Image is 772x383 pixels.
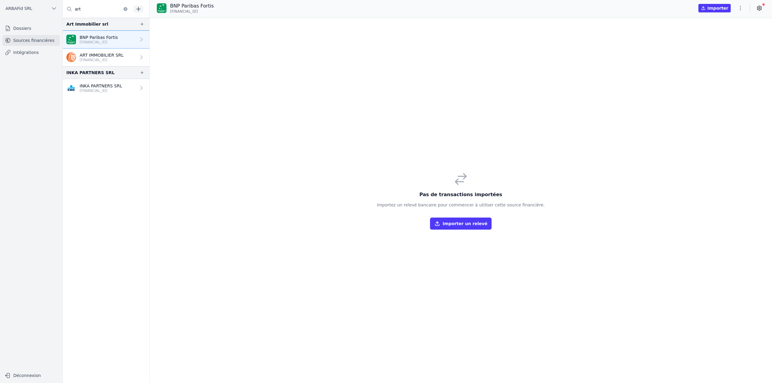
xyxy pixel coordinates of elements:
[698,4,731,12] button: Importer
[80,88,122,93] p: [FINANCIAL_ID]
[63,4,131,14] input: Filtrer par dossier...
[157,3,166,13] img: BNP_BE_BUSINESS_GEBABEBB.png
[5,5,32,11] span: ARBAFid SRL
[80,34,118,40] p: BNP Paribas Fortis
[2,23,60,34] a: Dossiers
[66,35,76,44] img: BNP_BE_BUSINESS_GEBABEBB.png
[66,20,108,28] div: Art Immobilier srl
[377,191,545,198] h3: Pas de transactions importées
[2,4,60,13] button: ARBAFid SRL
[63,30,149,49] a: BNP Paribas Fortis [FINANCIAL_ID]
[66,69,115,76] div: INKA PARTNERS SRL
[80,52,124,58] p: ART IMMOBILIER SRL
[2,371,60,380] button: Déconnexion
[63,49,149,66] a: ART IMMOBILIER SRL [FINANCIAL_ID]
[170,2,214,10] p: BNP Paribas Fortis
[170,9,198,14] span: [FINANCIAL_ID]
[2,35,60,46] a: Sources financières
[80,83,122,89] p: INKA PARTNERS SRL
[430,218,492,230] button: Importer un relevé
[2,47,60,58] a: Intégrations
[63,79,149,97] a: INKA PARTNERS SRL [FINANCIAL_ID]
[80,40,118,45] p: [FINANCIAL_ID]
[80,58,124,62] p: [FINANCIAL_ID]
[66,52,76,62] img: ing.png
[66,83,76,93] img: CBC_CREGBEBB.png
[377,202,545,208] p: Importez un relevé bancaire pour commencer à utiliser cette source financière.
